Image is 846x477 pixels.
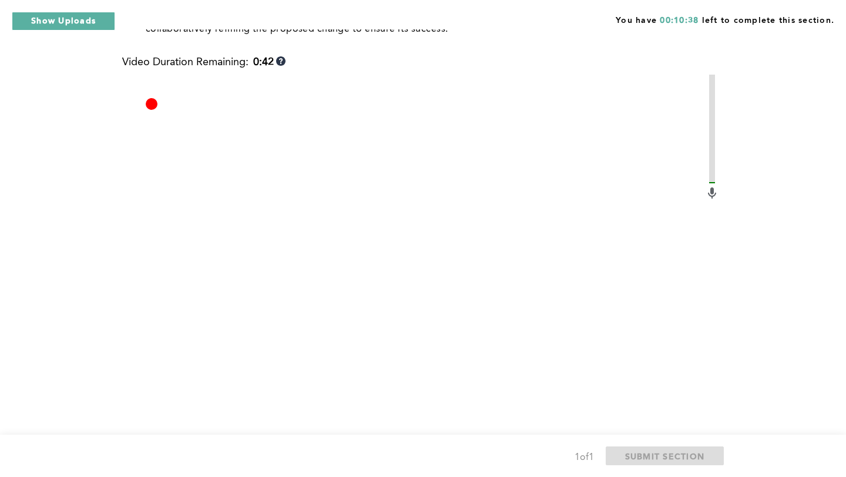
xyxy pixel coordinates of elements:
div: Video Duration Remaining: [122,56,286,69]
span: You have left to complete this section. [616,12,834,26]
span: SUBMIT SECTION [625,451,705,462]
span: 00:10:38 [660,16,699,25]
div: 1 of 1 [575,449,594,466]
button: SUBMIT SECTION [606,446,724,465]
button: Show Uploads [12,12,115,31]
b: 0:42 [253,56,274,69]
